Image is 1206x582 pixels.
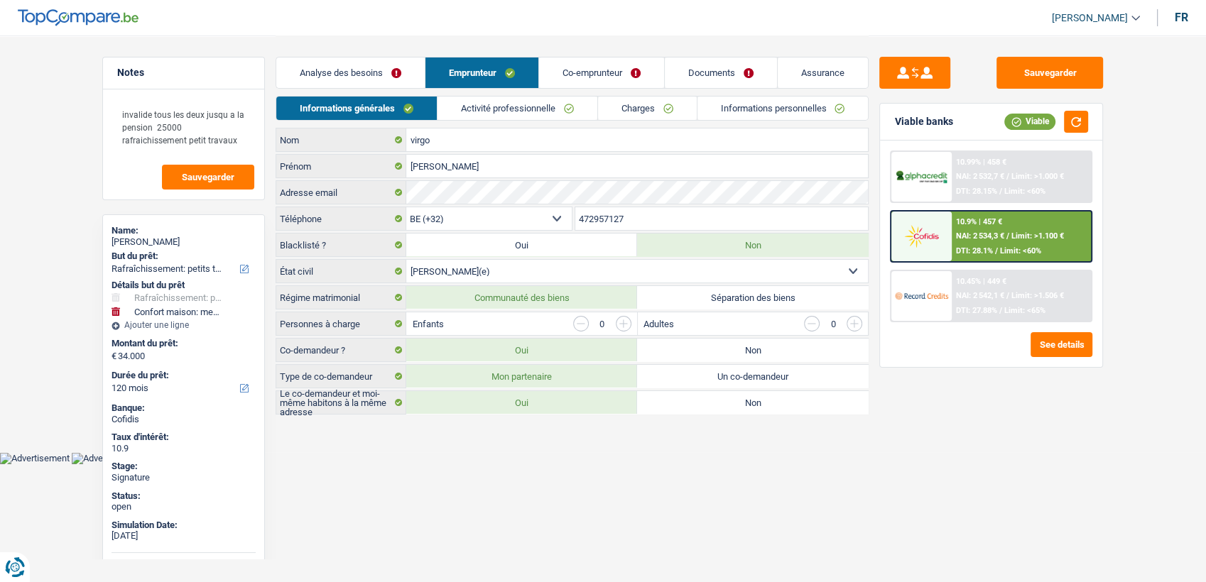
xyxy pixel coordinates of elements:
label: Non [637,391,868,414]
label: Montant du prêt: [112,338,253,349]
span: Limit: >1.506 € [1011,291,1064,300]
button: Sauvegarder [996,57,1103,89]
a: Emprunteur [425,57,538,88]
div: Détails but du prêt [112,280,256,291]
div: [PERSON_NAME] [112,236,256,248]
label: Enfants [412,319,443,329]
div: 0 [596,319,609,329]
label: Un co-demandeur [637,365,868,388]
label: Blacklisté ? [276,234,406,256]
label: Prénom [276,155,406,177]
label: Séparation des biens [637,286,868,309]
img: TopCompare Logo [18,9,138,26]
div: fr [1175,11,1188,24]
label: Communauté des biens [406,286,637,309]
button: See details [1031,332,1092,357]
span: NAI: 2 542,1 € [956,291,1004,300]
div: 10.45% | 449 € [956,277,1006,286]
span: / [1006,231,1009,241]
a: [PERSON_NAME] [1041,6,1140,30]
label: Type de co-demandeur [276,365,406,388]
div: Cofidis [112,414,256,425]
img: AlphaCredit [895,169,947,185]
span: DTI: 28.15% [956,187,997,196]
label: Durée du prêt: [112,370,253,381]
span: Limit: <65% [1004,306,1045,315]
span: Limit: <60% [1000,246,1041,256]
div: Name: [112,225,256,236]
a: Assurance [778,57,868,88]
div: 10.99% | 458 € [956,158,1006,167]
a: Informations personnelles [697,97,869,120]
span: Limit: >1.100 € [1011,231,1064,241]
input: 401020304 [575,207,869,230]
a: Informations générales [276,97,437,120]
div: Taux d'intérêt: [112,432,256,443]
div: Simulation Date: [112,520,256,531]
span: Limit: <60% [1004,187,1045,196]
label: État civil [276,260,406,282]
div: Stage: [112,461,256,472]
a: Documents [665,57,777,88]
span: Sauvegarder [182,172,234,182]
div: 0 [827,319,840,329]
span: DTI: 28.1% [956,246,993,256]
div: open [112,501,256,512]
a: Charges [598,97,697,120]
div: Banque: [112,402,256,414]
label: Personnes à charge [276,312,406,335]
label: Oui [406,234,637,256]
label: Nom [276,128,406,151]
div: 10.9% | 457 € [956,217,1002,226]
label: Non [637,234,868,256]
label: Oui [406,339,637,361]
span: NAI: 2 532,7 € [956,172,1004,181]
img: Record Credits [895,282,947,309]
div: 10.9 [112,443,256,454]
h5: Notes [117,67,250,79]
label: Adultes [643,319,674,329]
label: Le co-demandeur et moi-même habitons à la même adresse [276,391,406,414]
a: Co-emprunteur [539,57,664,88]
span: / [1006,172,1009,181]
div: Viable [1004,114,1055,129]
div: [DATE] [112,530,256,542]
label: Non [637,339,868,361]
a: Analyse des besoins [276,57,425,88]
label: Adresse email [276,181,406,204]
label: Mon partenaire [406,365,637,388]
span: / [995,246,998,256]
label: Co-demandeur ? [276,339,406,361]
div: Ajouter une ligne [112,320,256,330]
label: But du prêt: [112,251,253,262]
a: Activité professionnelle [438,97,597,120]
label: Téléphone [276,207,406,230]
span: / [999,187,1002,196]
div: AlphaCredit: [112,559,256,571]
span: Limit: >1.000 € [1011,172,1064,181]
div: Viable banks [894,116,952,128]
img: Cofidis [895,223,947,249]
span: / [1006,291,1009,300]
span: / [999,306,1002,315]
img: Advertisement [72,453,141,464]
span: NAI: 2 534,3 € [956,231,1004,241]
span: € [112,351,116,362]
div: Status: [112,490,256,502]
label: Oui [406,391,637,414]
button: Sauvegarder [162,165,254,190]
span: [PERSON_NAME] [1052,12,1128,24]
div: Signature [112,472,256,483]
span: DTI: 27.88% [956,306,997,315]
label: Régime matrimonial [276,286,406,309]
